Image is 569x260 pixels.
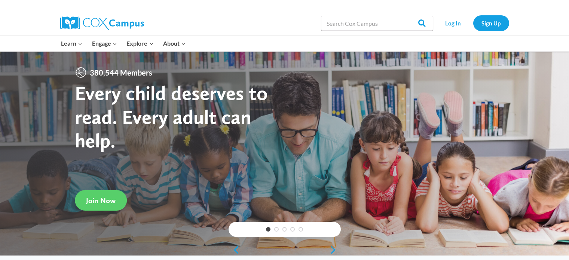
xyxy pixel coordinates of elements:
span: Explore [126,39,153,48]
a: previous [229,245,240,254]
a: 4 [290,227,295,232]
a: 3 [282,227,287,232]
span: Engage [92,39,117,48]
a: Join Now [75,190,127,211]
span: About [163,39,186,48]
a: Sign Up [473,15,509,31]
span: 380,544 Members [87,67,155,79]
span: Join Now [86,196,116,205]
input: Search Cox Campus [321,16,433,31]
div: content slider buttons [229,242,341,257]
strong: Every child deserves to read. Every adult can help. [75,81,268,152]
a: 5 [299,227,303,232]
nav: Secondary Navigation [437,15,509,31]
a: next [330,245,341,254]
a: 2 [274,227,279,232]
a: Log In [437,15,469,31]
a: 1 [266,227,270,232]
span: Learn [61,39,82,48]
nav: Primary Navigation [56,36,190,51]
img: Cox Campus [60,16,144,30]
